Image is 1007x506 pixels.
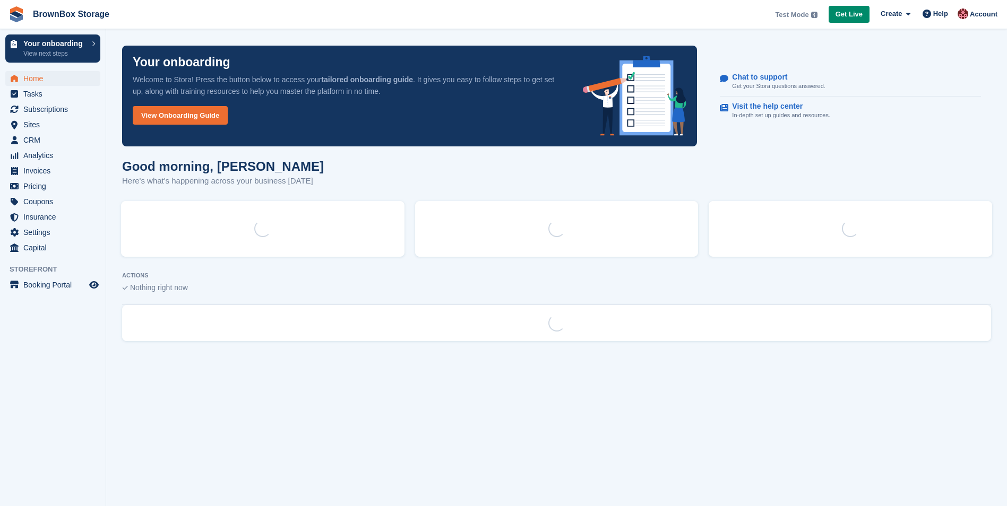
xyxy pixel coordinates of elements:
span: CRM [23,133,87,147]
p: Your onboarding [133,56,230,68]
a: Chat to support Get your Stora questions answered. [720,67,981,97]
p: Your onboarding [23,40,87,47]
a: menu [5,240,100,255]
h1: Good morning, [PERSON_NAME] [122,159,324,173]
span: Nothing right now [130,283,188,292]
span: Coupons [23,194,87,209]
a: menu [5,163,100,178]
strong: tailored onboarding guide [321,75,413,84]
a: Visit the help center In-depth set up guides and resources. [720,97,981,125]
a: menu [5,148,100,163]
span: Invoices [23,163,87,178]
a: menu [5,210,100,224]
span: Subscriptions [23,102,87,117]
a: menu [5,102,100,117]
p: In-depth set up guides and resources. [732,111,830,120]
span: Booking Portal [23,277,87,292]
a: menu [5,179,100,194]
a: View Onboarding Guide [133,106,228,125]
img: blank_slate_check_icon-ba018cac091ee9be17c0a81a6c232d5eb81de652e7a59be601be346b1b6ddf79.svg [122,286,128,290]
p: Welcome to Stora! Press the button below to access your . It gives you easy to follow steps to ge... [133,74,566,97]
img: stora-icon-8386f47178a22dfd0bd8f6a31ec36ba5ce8667c1dd55bd0f319d3a0aa187defe.svg [8,6,24,22]
p: Chat to support [732,73,816,82]
a: menu [5,194,100,209]
span: Capital [23,240,87,255]
a: Your onboarding View next steps [5,34,100,63]
a: menu [5,86,100,101]
a: menu [5,277,100,292]
span: Sites [23,117,87,132]
p: View next steps [23,49,87,58]
span: Settings [23,225,87,240]
img: onboarding-info-6c161a55d2c0e0a8cae90662b2fe09162a5109e8cc188191df67fb4f79e88e88.svg [583,56,687,136]
p: Here's what's happening across your business [DATE] [122,175,324,187]
span: Storefront [10,264,106,275]
span: Pricing [23,179,87,194]
p: ACTIONS [122,272,991,279]
a: BrownBox Storage [29,5,114,23]
a: menu [5,71,100,86]
span: Home [23,71,87,86]
p: Visit the help center [732,102,822,111]
img: Gemma Armstrong [958,8,968,19]
a: menu [5,225,100,240]
span: Get Live [836,9,863,20]
span: Tasks [23,86,87,101]
a: menu [5,117,100,132]
a: Get Live [829,6,870,23]
span: Help [933,8,948,19]
a: Preview store [88,278,100,291]
p: Get your Stora questions answered. [732,82,825,91]
span: Insurance [23,210,87,224]
img: icon-info-grey-7440780725fd019a000dd9b08b2336e03edf1995a4989e88bcd33f0948082b44.svg [811,12,817,18]
a: menu [5,133,100,147]
span: Test Mode [775,10,808,20]
span: Create [881,8,902,19]
span: Analytics [23,148,87,163]
span: Account [970,9,997,20]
